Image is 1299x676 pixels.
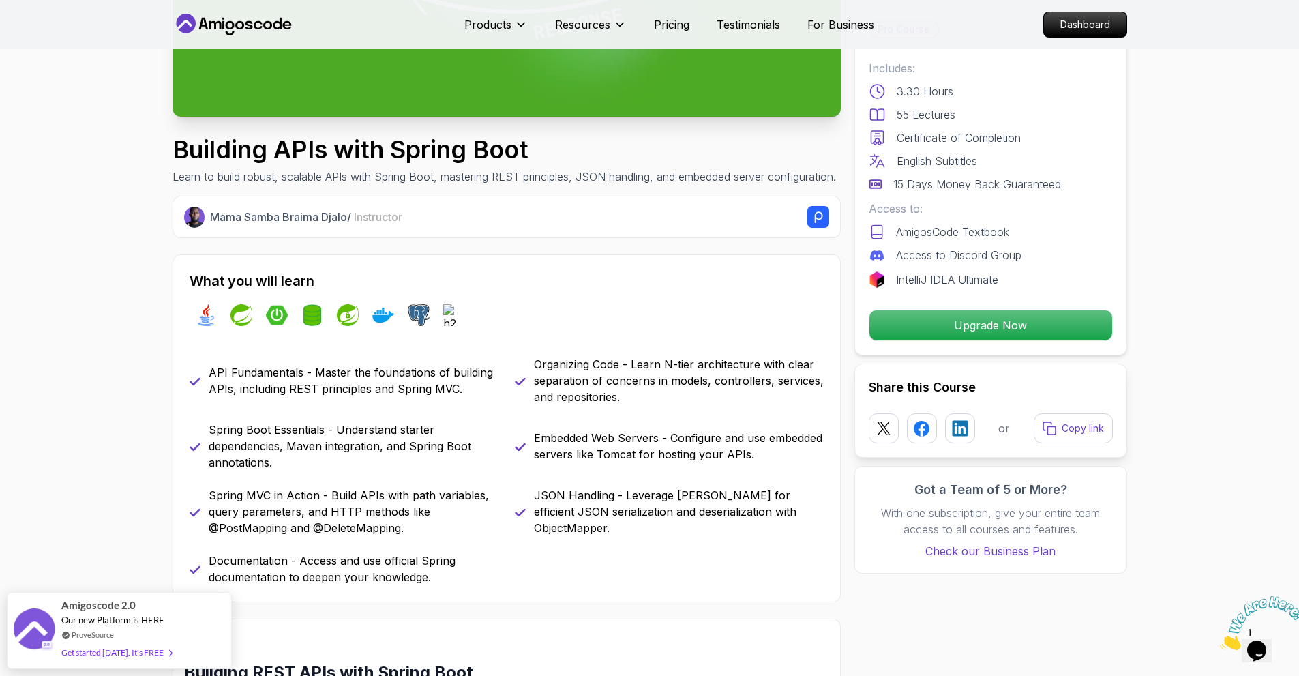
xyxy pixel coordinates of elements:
a: For Business [807,16,874,33]
iframe: chat widget [1214,591,1299,656]
p: Dashboard [1044,12,1126,37]
h2: Share this Course [869,378,1113,397]
img: spring-boot logo [266,304,288,326]
button: Products [464,16,528,44]
p: Products [464,16,511,33]
p: English Subtitles [897,153,977,169]
p: IntelliJ IDEA Ultimate [896,271,998,288]
a: Dashboard [1043,12,1127,38]
img: spring-security logo [337,304,359,326]
p: Learn to build robust, scalable APIs with Spring Boot, mastering REST principles, JSON handling, ... [173,168,836,185]
a: ProveSource [72,629,114,641]
span: Amigoscode 2.0 [61,598,136,613]
img: provesource social proof notification image [14,608,55,653]
p: Embedded Web Servers - Configure and use embedded servers like Tomcat for hosting your APIs. [534,430,824,462]
p: Documentation - Access and use official Spring documentation to deepen your knowledge. [209,553,498,585]
span: Instructor [354,210,402,224]
h3: Got a Team of 5 or More? [869,480,1113,499]
p: Includes: [869,60,1113,76]
span: Our new Platform is HERE [61,615,164,626]
h2: What you will learn [190,271,824,291]
p: With one subscription, give your entire team access to all courses and features. [869,505,1113,538]
img: spring-data-jpa logo [301,304,323,326]
button: Upgrade Now [869,310,1113,341]
button: Resources [555,16,627,44]
p: Copy link [1062,422,1104,435]
p: JSON Handling - Leverage [PERSON_NAME] for efficient JSON serialization and deserialization with ... [534,487,824,536]
p: 55 Lectures [897,106,955,123]
h1: Building APIs with Spring Boot [173,136,836,163]
p: Access to Discord Group [896,247,1021,263]
img: h2 logo [443,304,465,326]
img: java logo [195,304,217,326]
p: API Fundamentals - Master the foundations of building APIs, including REST principles and Spring ... [209,364,498,397]
p: Upgrade Now [869,310,1112,340]
img: docker logo [372,304,394,326]
p: Spring MVC in Action - Build APIs with path variables, query parameters, and HTTP methods like @P... [209,487,498,536]
p: or [998,420,1010,437]
p: Certificate of Completion [897,130,1021,146]
a: Check our Business Plan [869,543,1113,559]
img: spring logo [230,304,252,326]
p: Access to: [869,201,1113,217]
p: Organizing Code - Learn N-tier architecture with clear separation of concerns in models, controll... [534,356,824,405]
img: Chat attention grabber [5,5,90,59]
span: 1 [5,5,11,17]
p: Mama Samba Braima Djalo / [210,209,402,225]
img: postgres logo [408,304,430,326]
p: AmigosCode Textbook [896,224,1009,240]
p: 15 Days Money Back Guaranteed [893,176,1061,192]
p: Resources [555,16,610,33]
img: jetbrains logo [869,271,885,288]
a: Testimonials [717,16,780,33]
a: Pricing [654,16,689,33]
div: Get started [DATE]. It's FREE [61,645,172,660]
img: Nelson Djalo [184,207,205,228]
p: 3.30 Hours [897,83,953,100]
p: Spring Boot Essentials - Understand starter dependencies, Maven integration, and Spring Boot anno... [209,422,498,471]
button: Copy link [1034,413,1113,443]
